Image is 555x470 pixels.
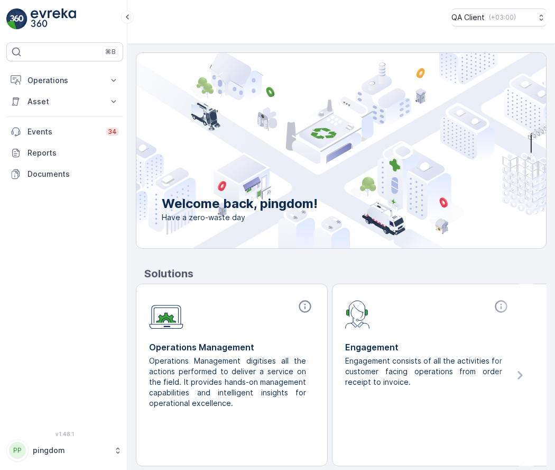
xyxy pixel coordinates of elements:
a: Documents [6,164,123,185]
button: QA Client(+03:00) [451,8,547,26]
button: Asset [6,91,123,112]
p: Reports [27,148,119,158]
img: logo_light-DOdMpM7g.png [31,8,76,30]
p: 34 [108,128,117,136]
p: ( +03:00 ) [489,13,516,22]
p: Welcome back, pingdom! [162,195,318,212]
img: module-icon [149,299,183,329]
span: Have a zero-waste day [162,212,318,223]
span: v 1.48.1 [6,431,123,437]
img: module-icon [345,299,370,329]
img: city illustration [89,53,546,248]
div: PP [9,442,26,459]
p: ⌘B [105,48,116,56]
p: Documents [27,169,119,179]
p: Asset [27,96,102,107]
p: Solutions [144,266,547,282]
p: Events [27,126,99,137]
p: Engagement [345,341,511,354]
p: Operations Management [149,341,314,354]
p: Operations [27,75,102,86]
p: Engagement consists of all the activities for customer facing operations from order receipt to in... [345,356,502,387]
p: Operations Management digitises all the actions performed to deliver a service on the field. It p... [149,356,306,409]
p: QA Client [451,12,485,23]
button: PPpingdom [6,439,123,462]
img: logo [6,8,27,30]
a: Events34 [6,121,123,142]
p: pingdom [33,445,108,456]
a: Reports [6,142,123,164]
button: Operations [6,70,123,91]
